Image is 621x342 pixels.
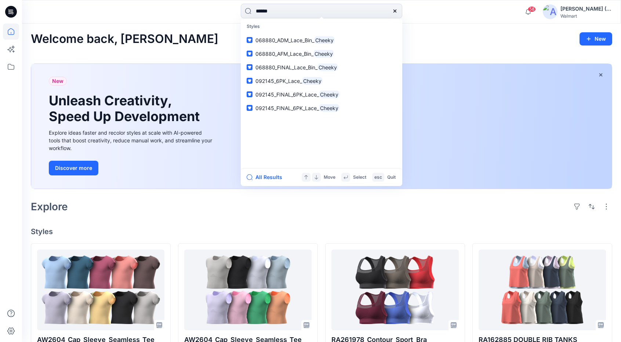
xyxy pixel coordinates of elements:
[580,32,612,46] button: New
[317,63,338,72] mark: Cheeky
[49,129,214,152] div: Explore ideas faster and recolor styles at scale with AI-powered tools that boost creativity, red...
[319,90,339,99] mark: Cheeky
[242,101,401,115] a: 092145_FINAL_6PK_Lace_Cheeky
[242,20,401,33] p: Styles
[319,104,339,112] mark: Cheeky
[543,4,558,19] img: avatar
[479,250,606,330] a: RA162885 DOUBLE RIB TANKS
[353,174,366,181] p: Select
[52,77,63,85] span: New
[387,174,396,181] p: Quit
[242,74,401,88] a: 092145_6PK_Lace_Cheeky
[242,88,401,101] a: 092145_FINAL_6PK_Lace_Cheeky
[255,37,314,43] span: 068880_ADM_Lace_Bin_
[314,36,335,44] mark: Cheeky
[528,6,536,12] span: 58
[37,250,164,330] a: AW2604_Cap_Sleeve_Seamless_Tee
[302,77,323,85] mark: Cheeky
[184,250,312,330] a: AW2604_Cap_Sleeve_Seamless_Tee_
[560,4,612,13] div: [PERSON_NAME] (Delta Galil)
[242,61,401,74] a: 068880_FINAL_Lace_Bin_Cheeky
[374,174,382,181] p: esc
[247,173,287,182] button: All Results
[31,32,218,46] h2: Welcome back, [PERSON_NAME]
[49,161,214,175] a: Discover more
[255,64,317,70] span: 068880_FINAL_Lace_Bin_
[313,50,334,58] mark: Cheeky
[49,161,98,175] button: Discover more
[49,93,203,124] h1: Unleash Creativity, Speed Up Development
[242,33,401,47] a: 068880_ADM_Lace_Bin_Cheeky
[255,78,302,84] span: 092145_6PK_Lace_
[255,51,313,57] span: 068880_AFM_Lace_Bin_
[255,91,319,98] span: 092145_FINAL_6PK_Lace_
[331,250,459,330] a: RA261978_Contour_Sport_Bra
[242,47,401,61] a: 068880_AFM_Lace_Bin_Cheeky
[324,174,335,181] p: Move
[255,105,319,111] span: 092145_FINAL_6PK_Lace_
[31,227,612,236] h4: Styles
[31,201,68,212] h2: Explore
[560,13,612,19] div: Walmart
